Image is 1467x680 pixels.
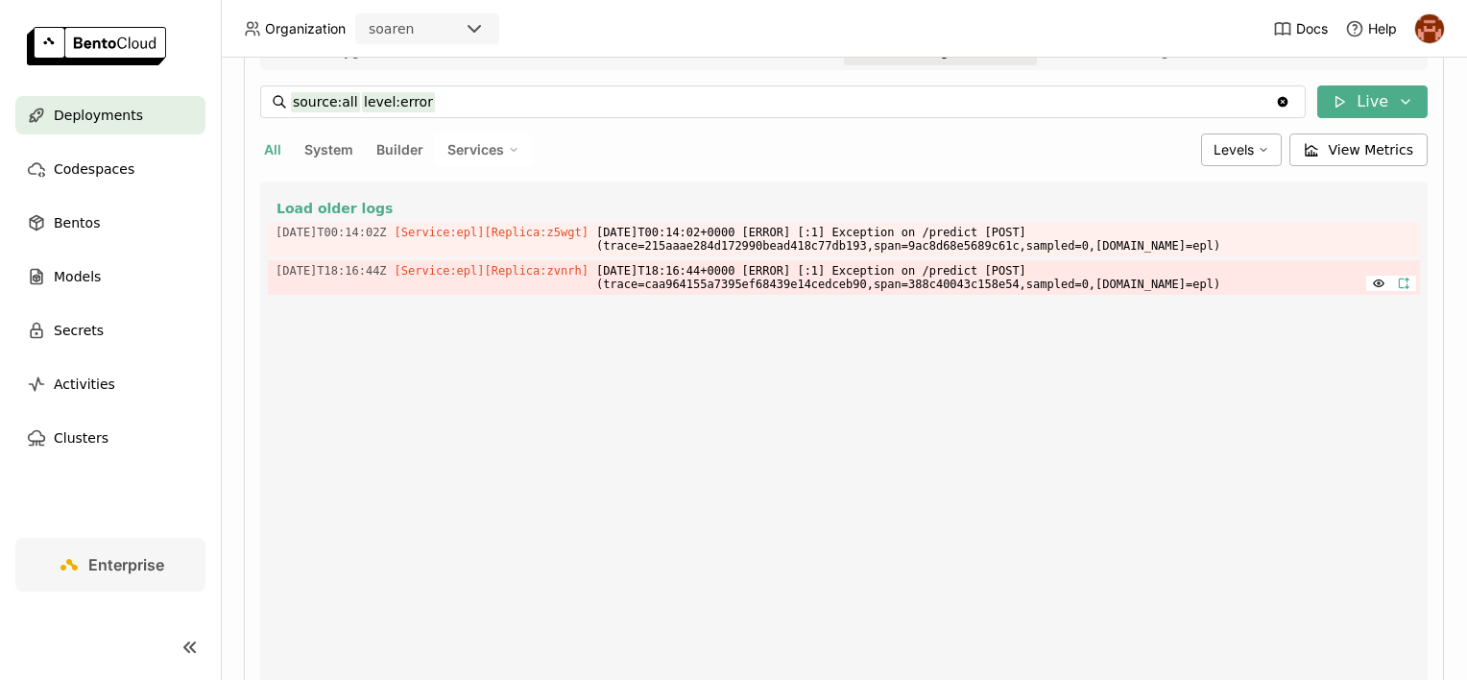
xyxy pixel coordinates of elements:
span: Services [447,141,504,158]
input: Selected soaren. [416,20,418,39]
button: Load older logs [276,197,1412,220]
a: Bentos [15,204,205,242]
span: Builder [376,141,423,158]
span: 2025-09-06T00:14:02.814Z [276,222,387,243]
img: logo [27,27,166,65]
span: Codespaces [54,158,134,181]
span: System [304,141,353,158]
span: Secrets [54,319,104,342]
span: [DATE]T00:14:02+0000 [ERROR] [:1] Exception on /predict [POST] (trace=215aaae284d172990bead418c77... [596,222,1412,256]
img: h0akoisn5opggd859j2zve66u2a2 [1415,14,1444,43]
div: Levels [1201,134,1282,166]
div: Services [435,134,532,166]
span: Bentos [54,211,100,234]
span: 2025-09-08T18:16:44.460Z [276,260,387,281]
span: Activities [54,373,115,396]
span: All [264,141,281,158]
a: Models [15,257,205,296]
span: Enterprise [88,555,164,574]
span: Help [1368,20,1397,37]
span: [DATE]T18:16:44+0000 [ERROR] [:1] Exception on /predict [POST] (trace=caa964155a7395ef68439e14ced... [596,260,1412,295]
a: Deployments [15,96,205,134]
a: Codespaces [15,150,205,188]
input: Search [291,86,1275,117]
a: Clusters [15,419,205,457]
a: Enterprise [15,538,205,592]
span: Deployments [54,104,143,127]
div: Help [1345,19,1397,38]
div: soaren [369,19,414,38]
span: View Metrics [1329,140,1414,159]
span: [Replica:zvnrh] [485,264,589,278]
span: [Service:epl] [395,264,485,278]
svg: Clear value [1275,94,1290,109]
a: Docs [1273,19,1328,38]
button: Builder [373,137,427,162]
span: Docs [1296,20,1328,37]
button: Live [1317,85,1428,118]
a: Secrets [15,311,205,350]
span: Levels [1214,141,1254,158]
button: View Metrics [1289,134,1429,166]
span: Clusters [54,426,108,449]
button: System [301,137,357,162]
a: Activities [15,365,205,403]
span: Organization [265,20,346,37]
span: [Service:epl] [395,226,485,239]
span: Models [54,265,101,288]
span: Load older logs [277,200,393,217]
button: All [260,137,285,162]
span: [Replica:z5wgt] [485,226,589,239]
